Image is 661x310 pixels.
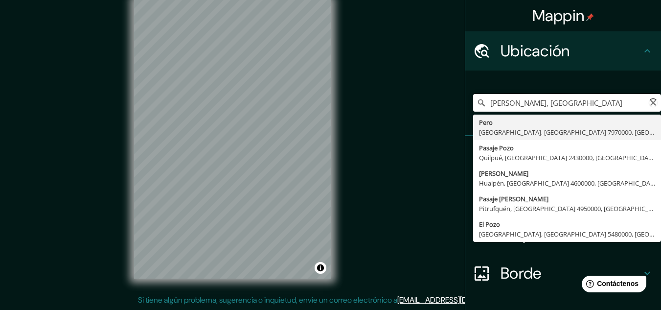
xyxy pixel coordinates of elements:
img: pin-icon.png [586,13,594,21]
a: [EMAIL_ADDRESS][DOMAIN_NAME] [397,295,518,305]
div: Pitrufquén, [GEOGRAPHIC_DATA] 4950000, [GEOGRAPHIC_DATA] [479,204,655,214]
div: Pasaje Pozo [479,143,655,153]
input: Elige tu ciudad o zona [473,94,661,112]
div: Borde [465,254,661,293]
div: Estilo [465,175,661,215]
font: Mappin [532,5,585,26]
div: Patas [465,136,661,175]
div: Quilpué, [GEOGRAPHIC_DATA] 2430000, [GEOGRAPHIC_DATA] [479,153,655,163]
div: [PERSON_NAME] [479,168,655,178]
font: Borde [501,263,542,284]
div: Hualpén, [GEOGRAPHIC_DATA] 4600000, [GEOGRAPHIC_DATA] [479,178,655,188]
div: Pasaje [PERSON_NAME] [479,194,655,204]
button: Activar o desactivar atribución [315,262,326,274]
div: El Pozo [479,219,655,229]
div: Ubicación [465,31,661,71]
div: [GEOGRAPHIC_DATA], [GEOGRAPHIC_DATA] 7970000, [GEOGRAPHIC_DATA] [479,127,655,137]
div: [GEOGRAPHIC_DATA], [GEOGRAPHIC_DATA] 5480000, [GEOGRAPHIC_DATA] [479,229,655,239]
div: Pero [479,118,655,127]
font: Ubicación [501,41,570,61]
font: Si tiene algún problema, sugerencia o inquietud, envíe un correo electrónico a [138,295,397,305]
iframe: Lanzador de widgets de ayuda [574,272,650,299]
div: Disposición [465,215,661,254]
